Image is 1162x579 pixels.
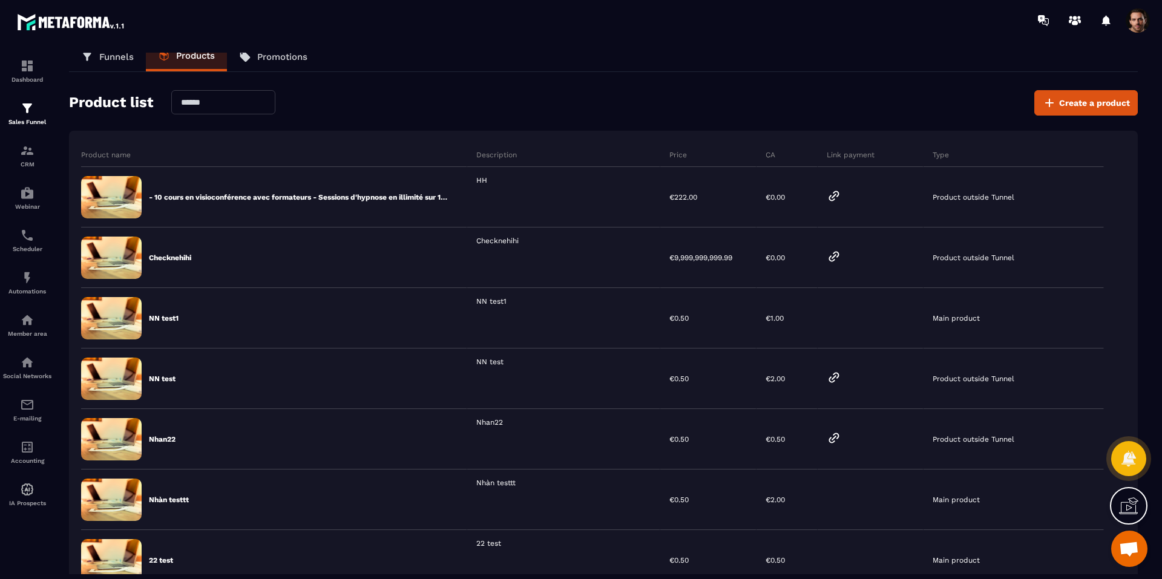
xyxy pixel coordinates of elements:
[20,270,34,285] img: automations
[3,431,51,473] a: accountantaccountantAccounting
[1111,531,1147,567] a: Mở cuộc trò chuyện
[81,418,142,460] img: formation-default-image.91678625.jpeg
[3,373,51,379] p: Social Networks
[149,495,189,505] p: Nhàn testtt
[20,440,34,454] img: accountant
[146,42,227,71] a: Products
[20,228,34,243] img: scheduler
[1059,97,1130,109] span: Create a product
[933,556,980,564] p: Main product
[3,330,51,337] p: Member area
[933,435,1014,443] p: Product outside Tunnel
[3,203,51,210] p: Webinar
[3,161,51,168] p: CRM
[81,358,142,400] img: formation-default-image.91678625.jpeg
[3,134,51,177] a: formationformationCRM
[20,397,34,412] img: email
[20,355,34,370] img: social-network
[933,314,980,322] p: Main product
[3,261,51,304] a: automationsautomationsAutomations
[3,50,51,92] a: formationformationDashboard
[933,193,1014,201] p: Product outside Tunnel
[3,119,51,125] p: Sales Funnel
[3,177,51,219] a: automationsautomationsWebinar
[149,253,191,263] p: Checknehihi
[669,150,687,160] p: Price
[827,150,875,160] p: Link payment
[69,90,153,116] h2: Product list
[3,388,51,431] a: emailemailE-mailing
[3,92,51,134] a: formationformationSales Funnel
[3,457,51,464] p: Accounting
[20,186,34,200] img: automations
[3,288,51,295] p: Automations
[20,482,34,497] img: automations
[149,434,176,444] p: Nhan22
[149,313,179,323] p: NN test1
[17,11,126,33] img: logo
[176,50,215,61] p: Products
[257,51,307,62] p: Promotions
[3,76,51,83] p: Dashboard
[81,297,142,339] img: formation-default-image.91678625.jpeg
[227,42,320,71] a: Promotions
[81,479,142,521] img: formation-default-image.91678625.jpeg
[1034,90,1138,116] button: Create a product
[149,192,448,202] p: - 10 cours en visioconférence avec formateurs - Sessions d'hypnose en illimité sur 1 an - Modules...
[149,374,176,384] p: NN test
[20,59,34,73] img: formation
[933,150,949,160] p: Type
[3,500,51,506] p: IA Prospects
[99,51,134,62] p: Funnels
[69,42,146,71] a: Funnels
[933,496,980,504] p: Main product
[3,219,51,261] a: schedulerschedulerScheduler
[149,555,173,565] p: 22 test
[20,101,34,116] img: formation
[933,375,1014,383] p: Product outside Tunnel
[81,237,142,279] img: formation-default-image.91678625.jpeg
[3,346,51,388] a: social-networksocial-networkSocial Networks
[20,143,34,158] img: formation
[20,313,34,327] img: automations
[476,150,517,160] p: Description
[81,176,142,218] img: formation-default-image.91678625.jpeg
[933,254,1014,262] p: Product outside Tunnel
[766,150,775,160] p: CA
[3,246,51,252] p: Scheduler
[81,150,131,160] p: Product name
[3,415,51,422] p: E-mailing
[3,304,51,346] a: automationsautomationsMember area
